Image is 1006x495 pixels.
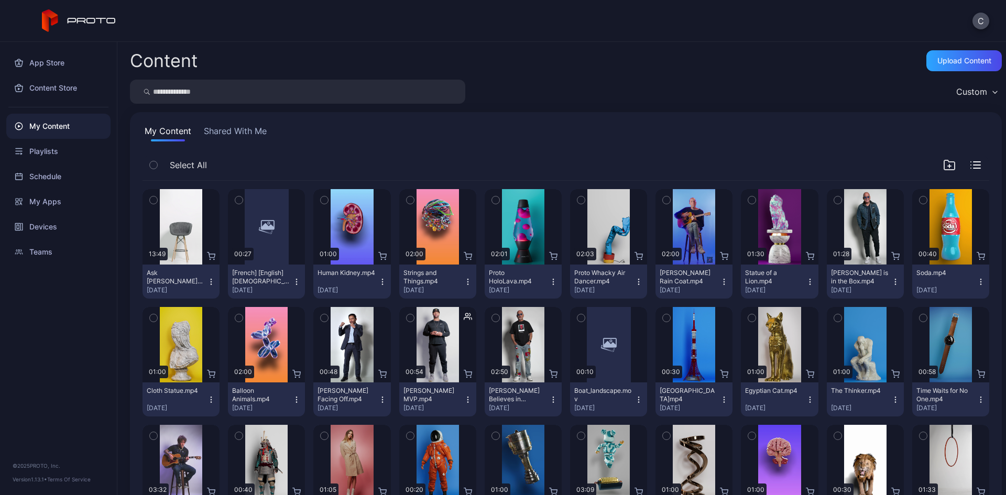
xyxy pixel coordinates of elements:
[489,387,546,403] div: Howie Mandel Believes in Proto.mp4
[147,387,204,395] div: Cloth Statue.mp4
[403,269,461,285] div: Strings and Things.mp4
[912,382,989,416] button: Time Waits for No One.mp4[DATE]
[6,189,111,214] a: My Apps
[130,52,198,70] div: Content
[745,387,803,395] div: Egyptian Cat.mp4
[951,80,1002,104] button: Custom
[6,114,111,139] a: My Content
[827,265,904,299] button: [PERSON_NAME] is in the Box.mp4[DATE]
[574,387,632,403] div: Boat_landscape.mov
[6,164,111,189] a: Schedule
[13,476,47,482] span: Version 1.13.1 •
[313,382,390,416] button: [PERSON_NAME] Facing Off.mp4[DATE]
[660,269,717,285] div: Ryan Pollie's Rain Coat.mp4
[916,269,974,277] div: Soda.mp4
[147,269,204,285] div: Ask Tim Draper Anything.mp4
[403,387,461,403] div: Albert Pujols MVP.mp4
[741,265,818,299] button: Statue of a Lion.mp4[DATE]
[6,75,111,101] a: Content Store
[827,382,904,416] button: The Thinker.mp4[DATE]
[912,265,989,299] button: Soda.mp4[DATE]
[972,13,989,29] button: C
[745,404,805,412] div: [DATE]
[13,461,104,470] div: © 2025 PROTO, Inc.
[6,239,111,265] a: Teams
[741,382,818,416] button: Egyptian Cat.mp4[DATE]
[399,382,476,416] button: [PERSON_NAME] MVP.mp4[DATE]
[313,265,390,299] button: Human Kidney.mp4[DATE]
[574,286,635,294] div: [DATE]
[489,404,549,412] div: [DATE]
[660,387,717,403] div: Tokyo Tower.mp4
[745,269,803,285] div: Statue of a Lion.mp4
[489,286,549,294] div: [DATE]
[6,50,111,75] a: App Store
[143,125,193,141] button: My Content
[143,265,220,299] button: Ask [PERSON_NAME] Anything.mp4[DATE]
[318,404,378,412] div: [DATE]
[489,269,546,285] div: Proto HoloLava.mp4
[147,286,207,294] div: [DATE]
[831,387,889,395] div: The Thinker.mp4
[655,382,732,416] button: [GEOGRAPHIC_DATA]mp4[DATE]
[143,382,220,416] button: Cloth Statue.mp4[DATE]
[47,476,91,482] a: Terms Of Service
[956,86,987,97] div: Custom
[660,404,720,412] div: [DATE]
[232,404,292,412] div: [DATE]
[403,404,464,412] div: [DATE]
[232,286,292,294] div: [DATE]
[916,387,974,403] div: Time Waits for No One.mp4
[485,382,562,416] button: [PERSON_NAME] Believes in Proto.mp4[DATE]
[570,265,647,299] button: Proto Whacky Air Dancer.mp4[DATE]
[228,382,305,416] button: Balloon Animals.mp4[DATE]
[399,265,476,299] button: Strings and Things.mp4[DATE]
[485,265,562,299] button: Proto HoloLava.mp4[DATE]
[745,286,805,294] div: [DATE]
[831,404,891,412] div: [DATE]
[318,269,375,277] div: Human Kidney.mp4
[318,286,378,294] div: [DATE]
[655,265,732,299] button: [PERSON_NAME] Rain Coat.mp4[DATE]
[147,404,207,412] div: [DATE]
[228,265,305,299] button: [French] [English] [DEMOGRAPHIC_DATA]-fil-a Favorites[DATE]
[170,159,207,171] span: Select All
[318,387,375,403] div: Manny Pacquiao Facing Off.mp4
[574,404,635,412] div: [DATE]
[232,269,290,285] div: [French] [English] Chick-fil-a Favorites
[937,57,991,65] div: Upload Content
[926,50,1002,71] button: Upload Content
[570,382,647,416] button: Boat_landscape.mov[DATE]
[831,286,891,294] div: [DATE]
[916,286,977,294] div: [DATE]
[403,286,464,294] div: [DATE]
[6,139,111,164] a: Playlists
[6,214,111,239] a: Devices
[916,404,977,412] div: [DATE]
[232,387,290,403] div: Balloon Animals.mp4
[831,269,889,285] div: Howie Mandel is in the Box.mp4
[574,269,632,285] div: Proto Whacky Air Dancer.mp4
[660,286,720,294] div: [DATE]
[202,125,269,141] button: Shared With Me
